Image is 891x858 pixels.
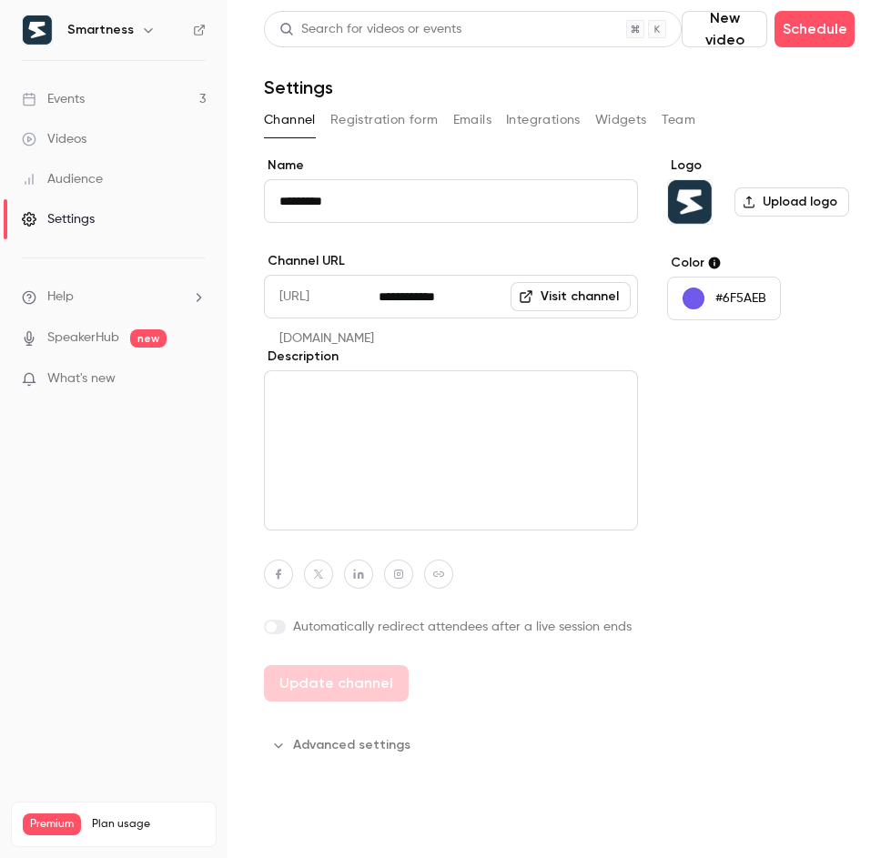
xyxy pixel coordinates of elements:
[22,130,86,148] div: Videos
[667,156,855,225] section: Logo
[453,106,491,135] button: Emails
[330,106,439,135] button: Registration form
[23,15,52,45] img: Smartness
[92,817,205,832] span: Plan usage
[279,20,461,39] div: Search for videos or events
[264,275,379,318] span: [URL][DOMAIN_NAME]
[595,106,647,135] button: Widgets
[668,180,712,224] img: Smartness
[47,328,119,348] a: SpeakerHub
[682,11,767,47] button: New video
[775,11,855,47] button: Schedule
[264,618,638,636] label: Automatically redirect attendees after a live session ends
[67,21,134,39] h6: Smartness
[264,156,638,175] label: Name
[264,348,638,366] label: Description
[47,288,74,307] span: Help
[662,106,696,135] button: Team
[264,76,333,98] h1: Settings
[22,210,95,228] div: Settings
[667,254,855,272] label: Color
[667,277,781,320] button: #6F5AEB
[22,288,206,307] li: help-dropdown-opener
[23,813,81,835] span: Premium
[506,106,581,135] button: Integrations
[734,187,849,217] label: Upload logo
[715,289,766,308] p: #6F5AEB
[22,90,85,108] div: Events
[264,106,316,135] button: Channel
[264,252,638,270] label: Channel URL
[667,156,855,175] label: Logo
[511,282,631,311] a: Visit channel
[22,170,103,188] div: Audience
[264,731,421,760] button: Advanced settings
[47,369,116,389] span: What's new
[130,329,167,348] span: new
